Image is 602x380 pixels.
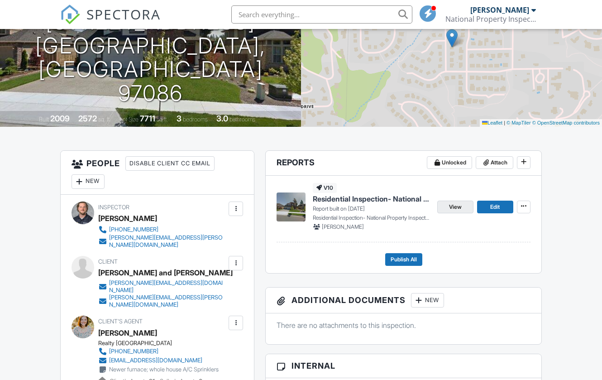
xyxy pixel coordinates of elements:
div: [PERSON_NAME][EMAIL_ADDRESS][DOMAIN_NAME] [109,279,226,294]
input: Search everything... [231,5,412,24]
div: New [411,293,444,308]
h3: People [61,151,254,195]
span: | [504,120,505,125]
h3: Additional Documents [266,288,541,313]
div: 2572 [78,114,97,123]
span: Built [39,116,49,123]
span: Client's Agent [98,318,143,325]
div: 7711 [140,114,155,123]
a: [PHONE_NUMBER] [98,347,219,356]
div: Realty [GEOGRAPHIC_DATA] [98,340,226,347]
a: [PERSON_NAME][EMAIL_ADDRESS][PERSON_NAME][DOMAIN_NAME] [98,234,226,249]
a: [PERSON_NAME][EMAIL_ADDRESS][PERSON_NAME][DOMAIN_NAME] [98,294,226,308]
span: bedrooms [183,116,208,123]
a: SPECTORA [60,12,161,31]
span: sq.ft. [157,116,168,123]
p: There are no attachments to this inspection. [277,320,530,330]
img: Marker [446,29,458,48]
div: 3.0 [216,114,228,123]
div: 2009 [50,114,70,123]
div: [PERSON_NAME][EMAIL_ADDRESS][PERSON_NAME][DOMAIN_NAME] [109,294,226,308]
a: © MapTiler [506,120,531,125]
a: © OpenStreetMap contributors [532,120,600,125]
a: [PHONE_NUMBER] [98,225,226,234]
a: [PERSON_NAME][EMAIL_ADDRESS][DOMAIN_NAME] [98,279,226,294]
div: National Property Inspections, PDX Metro [445,14,536,24]
div: [PHONE_NUMBER] [109,226,158,233]
div: [PERSON_NAME] and [PERSON_NAME] [98,266,233,279]
div: [PERSON_NAME][EMAIL_ADDRESS][PERSON_NAME][DOMAIN_NAME] [109,234,226,249]
a: Leaflet [482,120,502,125]
div: [EMAIL_ADDRESS][DOMAIN_NAME] [109,357,202,364]
h3: Internal [266,354,541,378]
span: Client [98,258,118,265]
a: [EMAIL_ADDRESS][DOMAIN_NAME] [98,356,219,365]
img: The Best Home Inspection Software - Spectora [60,5,80,24]
div: 3 [177,114,182,123]
div: New [72,174,105,189]
div: [PERSON_NAME] [470,5,529,14]
div: Newer furnace; whole house A/C Sprinklers [109,366,219,373]
div: [PERSON_NAME] [98,212,157,225]
div: [PHONE_NUMBER] [109,348,158,355]
h1: [STREET_ADDRESS] [GEOGRAPHIC_DATA], [GEOGRAPHIC_DATA] 97086 [14,10,287,106]
span: SPECTORA [86,5,161,24]
span: Lot Size [119,116,139,123]
span: bathrooms [229,116,255,123]
span: Inspector [98,204,129,211]
span: sq. ft. [98,116,111,123]
a: [PERSON_NAME] [98,326,157,340]
div: Disable Client CC Email [125,156,215,171]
